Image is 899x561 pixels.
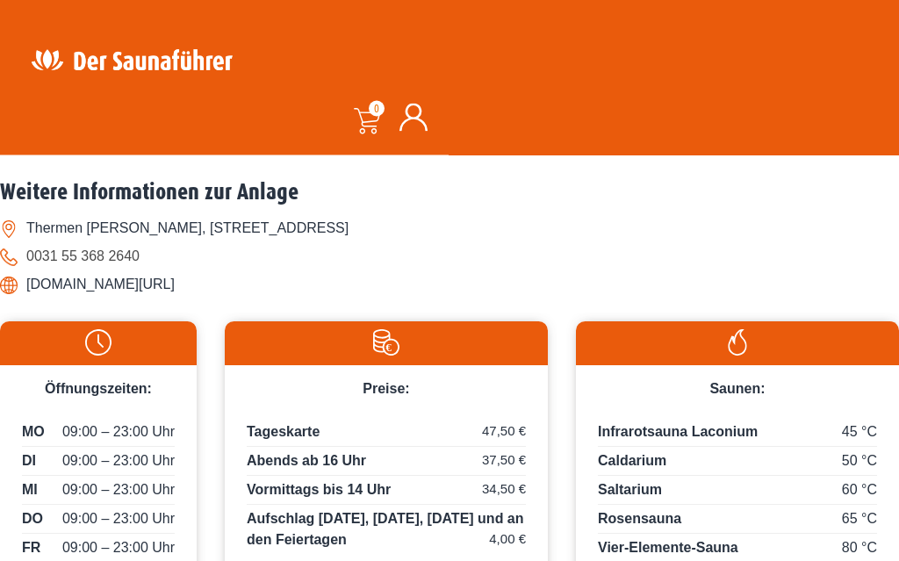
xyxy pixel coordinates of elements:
[482,480,526,500] span: 34,50 €
[45,382,152,397] span: Öffnungszeiten:
[585,330,890,356] img: Flamme-weiss.svg
[482,451,526,471] span: 37,50 €
[247,422,526,448] p: Tageskarte
[482,422,526,442] span: 47,50 €
[842,509,877,530] span: 65 °C
[598,512,681,527] span: Rosensauna
[22,538,40,559] span: FR
[22,422,45,443] span: MO
[598,541,738,556] span: Vier-Elemente-Sauna
[22,451,36,472] span: DI
[709,382,765,397] span: Saunen:
[369,101,385,117] span: 0
[62,538,175,559] span: 09:00 – 23:00 Uhr
[842,422,877,443] span: 45 °C
[26,249,140,264] a: 0031 55 368 2640
[842,480,877,501] span: 60 °C
[842,451,877,472] span: 50 °C
[62,422,175,443] span: 09:00 – 23:00 Uhr
[247,451,526,477] p: Abends ab 16 Uhr
[247,480,526,506] p: Vormittags bis 14 Uhr
[247,509,526,551] p: Aufschlag [DATE], [DATE], [DATE] und an den Feiertagen
[62,480,175,501] span: 09:00 – 23:00 Uhr
[598,483,662,498] span: Saltarium
[598,425,758,440] span: Infrarotsauna Laconium
[234,330,539,356] img: Preise-weiss.svg
[9,330,188,356] img: Uhr-weiss.svg
[489,530,526,550] span: 4,00 €
[363,382,409,397] span: Preise:
[62,451,175,472] span: 09:00 – 23:00 Uhr
[842,538,877,559] span: 80 °C
[62,509,175,530] span: 09:00 – 23:00 Uhr
[22,480,38,501] span: MI
[22,509,43,530] span: DO
[598,454,666,469] span: Caldarium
